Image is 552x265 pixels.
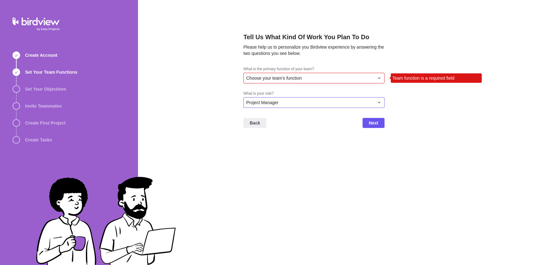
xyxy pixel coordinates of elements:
[25,103,61,109] span: Invite Teammates
[243,66,385,73] div: What is the primary function of your team?
[246,99,279,106] span: Project Manager
[246,75,302,81] span: Choose your team's function
[363,118,385,128] span: Next
[243,118,266,128] span: Back
[391,73,482,83] div: Team function is a required field
[243,91,385,97] div: What is your role?
[25,120,66,126] span: Create First Project
[25,86,66,92] span: Set Your Objectives
[243,45,384,56] span: Please help us to personalize you Birdview experience by answering the two questions you see below.
[25,52,57,58] span: Create Account
[25,137,52,143] span: Create Tasks
[369,119,378,127] span: Next
[243,33,385,44] h2: Tell Us What Kind Of Work You Plan To Do
[250,119,260,127] span: Back
[25,69,77,75] span: Set Your Team Functions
